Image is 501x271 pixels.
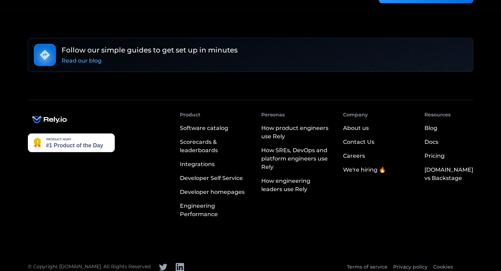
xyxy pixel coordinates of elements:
iframe: Chatbot [455,225,491,261]
div: Engineering Performance [180,202,250,219]
div: How engineering leaders use Rely [261,177,332,194]
div: Personas [261,111,285,118]
div: Blog [424,124,437,132]
h6: Follow our simple guides to get set up in minutes [62,45,238,55]
a: Pricing [424,149,445,163]
div: About us [343,124,369,132]
a: Developer Self Service [180,171,250,185]
div: We're hiring 🔥 [343,166,386,174]
a: Contact Us [343,135,374,149]
a: Follow our simple guides to get set up in minutesRead our blog [28,38,473,72]
div: Developer Self Service [180,174,243,182]
a: About us [343,121,369,135]
a: We're hiring 🔥 [343,163,386,177]
a: Blog [424,121,437,135]
div: How SREs, DevOps and platform engineers use Rely [261,146,332,171]
div: Company [343,111,368,118]
a: Software catalog [180,121,250,135]
a: [DOMAIN_NAME] vs Backstage [424,163,473,185]
a: Cookies [433,263,468,271]
a: How engineering leaders use Rely [261,174,332,196]
div: How product engineers use Rely [261,124,332,141]
a: Terms of service [347,263,388,271]
a: Docs [424,135,438,149]
div: Scorecards & leaderboards [180,138,250,155]
div: Integrations [180,160,215,169]
a: How SREs, DevOps and platform engineers use Rely [261,143,332,174]
a: Engineering Performance [180,199,250,221]
div: Read our blog [62,57,102,65]
div: [DOMAIN_NAME] vs Backstage [424,166,473,182]
div: Contact Us [343,138,374,146]
div: Developer homepages [180,188,245,196]
a: Careers [343,149,365,163]
div: Software catalog [180,124,228,132]
a: Scorecards & leaderboards [180,135,250,157]
a: Privacy policy [393,263,428,271]
div: Resources [424,111,451,118]
div: Docs [424,138,438,146]
div: Careers [343,152,365,160]
img: Rely.io - The developer portal with an AI assistant you can speak with | Product Hunt [28,133,115,152]
a: Integrations [180,157,250,171]
div: Pricing [424,152,445,160]
a: Developer homepages [180,185,250,199]
a: How product engineers use Rely [261,121,332,143]
div: Product [180,111,200,118]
